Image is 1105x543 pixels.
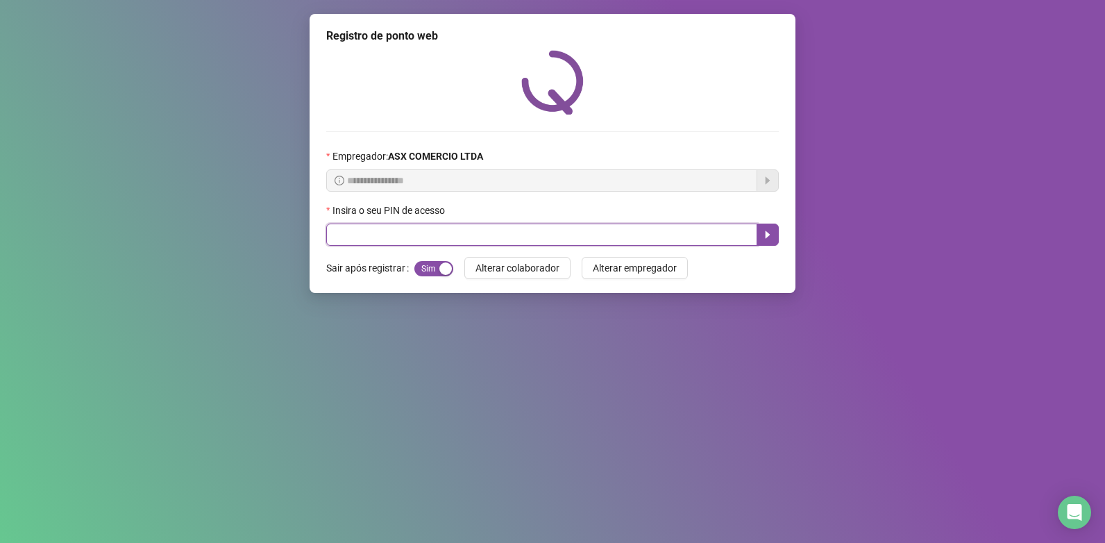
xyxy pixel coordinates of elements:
img: QRPoint [521,50,584,115]
span: info-circle [335,176,344,185]
span: Empregador : [332,149,483,164]
div: Registro de ponto web [326,28,779,44]
label: Sair após registrar [326,257,414,279]
button: Alterar colaborador [464,257,571,279]
label: Insira o seu PIN de acesso [326,203,454,218]
div: Open Intercom Messenger [1058,496,1091,529]
button: Alterar empregador [582,257,688,279]
span: Alterar colaborador [475,260,559,276]
span: caret-right [762,229,773,240]
strong: ASX COMERCIO LTDA [388,151,483,162]
span: Alterar empregador [593,260,677,276]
